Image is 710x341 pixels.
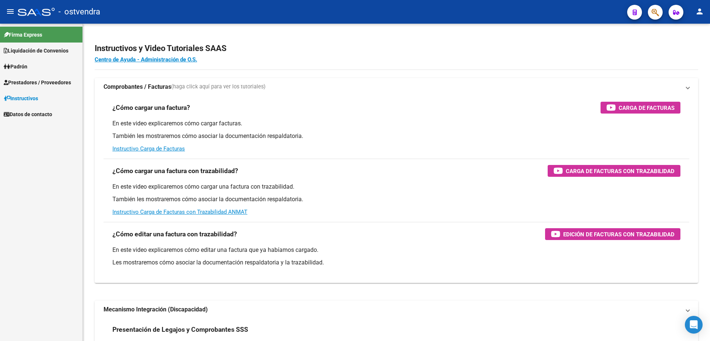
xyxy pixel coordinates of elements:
[112,229,237,239] h3: ¿Cómo editar una factura con trazabilidad?
[104,305,208,314] strong: Mecanismo Integración (Discapacidad)
[112,102,190,113] h3: ¿Cómo cargar una factura?
[95,78,698,96] mat-expansion-panel-header: Comprobantes / Facturas(haga click aquí para ver los tutoriales)
[6,7,15,16] mat-icon: menu
[4,47,68,55] span: Liquidación de Convenios
[112,145,185,152] a: Instructivo Carga de Facturas
[685,316,703,334] div: Open Intercom Messenger
[4,78,71,87] span: Prestadores / Proveedores
[4,31,42,39] span: Firma Express
[95,56,197,63] a: Centro de Ayuda - Administración de O.S.
[112,119,680,128] p: En este video explicaremos cómo cargar facturas.
[95,301,698,318] mat-expansion-panel-header: Mecanismo Integración (Discapacidad)
[566,166,674,176] span: Carga de Facturas con Trazabilidad
[545,228,680,240] button: Edición de Facturas con Trazabilidad
[112,324,248,335] h3: Presentación de Legajos y Comprobantes SSS
[4,63,27,71] span: Padrón
[112,195,680,203] p: También les mostraremos cómo asociar la documentación respaldatoria.
[95,96,698,283] div: Comprobantes / Facturas(haga click aquí para ver los tutoriales)
[112,132,680,140] p: También les mostraremos cómo asociar la documentación respaldatoria.
[4,110,52,118] span: Datos de contacto
[619,103,674,112] span: Carga de Facturas
[601,102,680,114] button: Carga de Facturas
[112,166,238,176] h3: ¿Cómo cargar una factura con trazabilidad?
[695,7,704,16] mat-icon: person
[563,230,674,239] span: Edición de Facturas con Trazabilidad
[112,209,247,215] a: Instructivo Carga de Facturas con Trazabilidad ANMAT
[112,246,680,254] p: En este video explicaremos cómo editar una factura que ya habíamos cargado.
[58,4,100,20] span: - ostvendra
[95,41,698,55] h2: Instructivos y Video Tutoriales SAAS
[548,165,680,177] button: Carga de Facturas con Trazabilidad
[112,259,680,267] p: Les mostraremos cómo asociar la documentación respaldatoria y la trazabilidad.
[4,94,38,102] span: Instructivos
[104,83,171,91] strong: Comprobantes / Facturas
[171,83,266,91] span: (haga click aquí para ver los tutoriales)
[112,183,680,191] p: En este video explicaremos cómo cargar una factura con trazabilidad.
